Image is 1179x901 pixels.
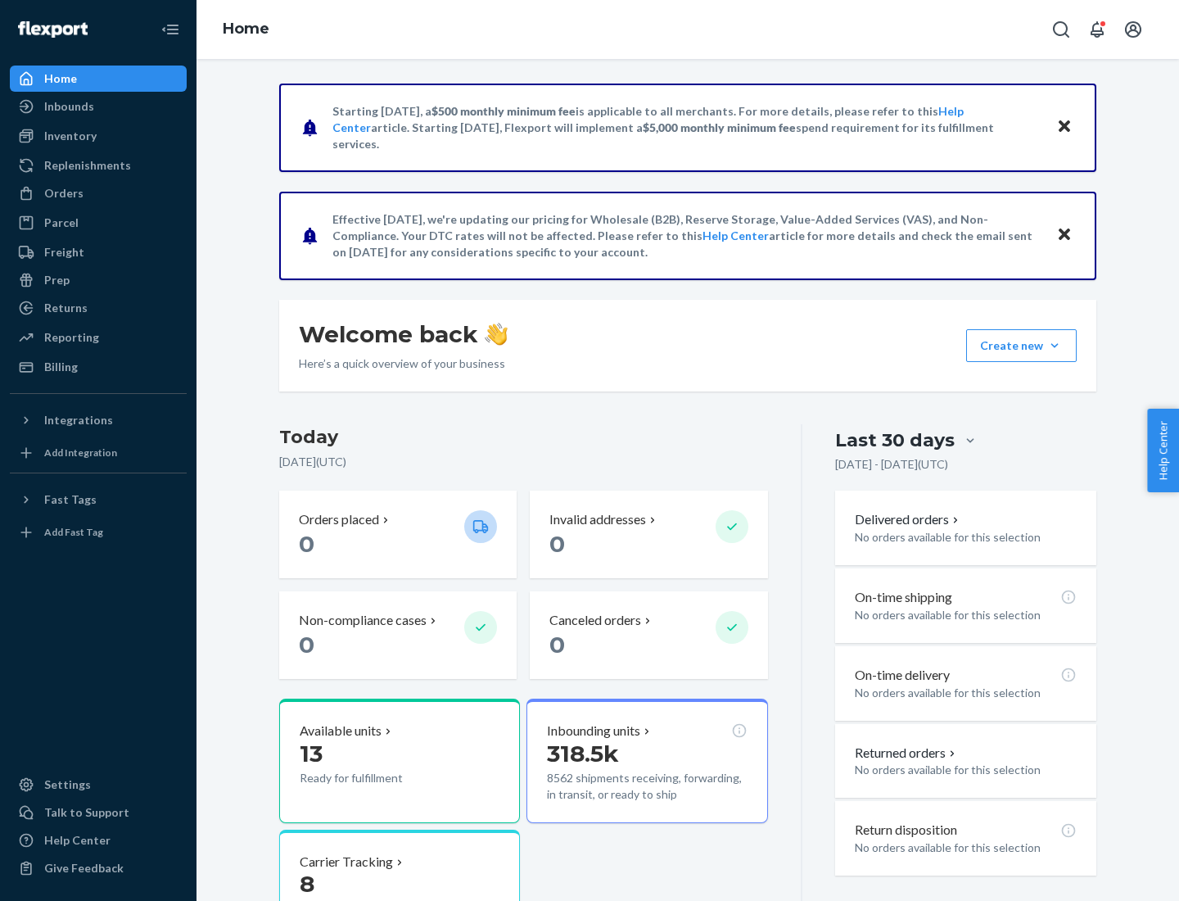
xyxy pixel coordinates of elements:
[1147,409,1179,492] button: Help Center
[10,180,187,206] a: Orders
[299,510,379,529] p: Orders placed
[702,229,769,242] a: Help Center
[44,832,111,849] div: Help Center
[549,510,646,529] p: Invalid addresses
[835,428,955,453] div: Last 30 days
[10,354,187,380] a: Billing
[855,840,1077,856] p: No orders available for this selection
[1117,13,1150,46] button: Open account menu
[10,267,187,293] a: Prep
[549,530,565,558] span: 0
[10,519,187,546] a: Add Fast Tag
[855,510,962,529] button: Delivered orders
[44,804,129,821] div: Talk to Support
[44,446,117,460] div: Add Integration
[530,491,767,578] button: Invalid addresses 0
[300,740,323,767] span: 13
[44,329,99,346] div: Reporting
[530,591,767,679] button: Canceled orders 0
[10,799,187,826] a: Talk to Support
[855,588,952,607] p: On-time shipping
[431,104,576,118] span: $500 monthly minimum fee
[300,853,393,872] p: Carrier Tracking
[10,827,187,853] a: Help Center
[547,740,619,767] span: 318.5k
[299,611,427,630] p: Non-compliance cases
[855,762,1077,778] p: No orders available for this selection
[299,530,314,558] span: 0
[300,870,314,898] span: 8
[299,631,314,659] span: 0
[855,529,1077,546] p: No orders available for this selection
[223,20,269,38] a: Home
[547,770,747,803] p: 8562 shipments receiving, forwarding, in transit, or ready to ship
[300,722,382,740] p: Available units
[279,454,768,470] p: [DATE] ( UTC )
[855,607,1077,623] p: No orders available for this selection
[299,319,508,349] h1: Welcome back
[549,611,641,630] p: Canceled orders
[210,6,282,53] ol: breadcrumbs
[44,525,103,539] div: Add Fast Tag
[1081,13,1113,46] button: Open notifications
[855,685,1077,701] p: No orders available for this selection
[332,103,1041,152] p: Starting [DATE], a is applicable to all merchants. For more details, please refer to this article...
[855,821,957,840] p: Return disposition
[279,424,768,450] h3: Today
[44,860,124,876] div: Give Feedback
[44,300,88,316] div: Returns
[10,210,187,236] a: Parcel
[279,491,517,578] button: Orders placed 0
[855,744,959,763] button: Returned orders
[299,355,508,372] p: Here’s a quick overview of your business
[10,295,187,321] a: Returns
[44,70,77,87] div: Home
[44,185,84,201] div: Orders
[10,93,187,120] a: Inbounds
[1054,224,1075,247] button: Close
[10,855,187,881] button: Give Feedback
[44,412,113,428] div: Integrations
[1045,13,1077,46] button: Open Search Box
[10,772,187,798] a: Settings
[44,128,97,144] div: Inventory
[10,123,187,149] a: Inventory
[44,157,131,174] div: Replenishments
[835,456,948,473] p: [DATE] - [DATE] ( UTC )
[332,211,1041,260] p: Effective [DATE], we're updating our pricing for Wholesale (B2B), Reserve Storage, Value-Added Se...
[643,120,796,134] span: $5,000 monthly minimum fee
[44,359,78,375] div: Billing
[10,152,187,179] a: Replenishments
[279,591,517,679] button: Non-compliance cases 0
[855,666,950,685] p: On-time delivery
[966,329,1077,362] button: Create new
[44,491,97,508] div: Fast Tags
[44,215,79,231] div: Parcel
[10,324,187,351] a: Reporting
[10,440,187,466] a: Add Integration
[44,272,70,288] div: Prep
[279,699,520,823] button: Available units13Ready for fulfillment
[18,21,88,38] img: Flexport logo
[10,487,187,513] button: Fast Tags
[44,244,84,260] div: Freight
[300,770,451,786] p: Ready for fulfillment
[44,776,91,793] div: Settings
[1054,115,1075,139] button: Close
[154,13,187,46] button: Close Navigation
[10,407,187,433] button: Integrations
[44,98,94,115] div: Inbounds
[485,323,508,346] img: hand-wave emoji
[547,722,640,740] p: Inbounding units
[10,239,187,265] a: Freight
[526,699,767,823] button: Inbounding units318.5k8562 shipments receiving, forwarding, in transit, or ready to ship
[10,66,187,92] a: Home
[549,631,565,659] span: 0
